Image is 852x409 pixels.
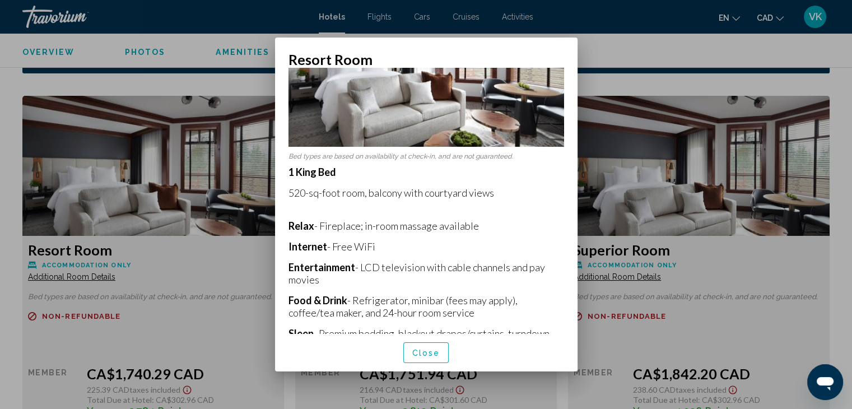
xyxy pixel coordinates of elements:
p: - LCD television with cable channels and pay movies [288,261,564,286]
p: - Premium bedding, blackout drapes/curtains, turndown service, and bed sheets [288,327,564,352]
p: 520-sq-foot room, balcony with courtyard views [288,187,564,199]
p: - Refrigerator, minibar (fees may apply), coffee/tea maker, and 24-hour room service [288,294,564,319]
b: Internet [288,240,327,253]
iframe: Кнопка запуска окна обмена сообщениями [807,364,843,400]
p: - Free WiFi [288,240,564,253]
strong: 1 King Bed [288,166,336,178]
b: Relax [288,220,314,232]
h2: Resort Room [288,51,564,68]
p: Bed types are based on availability at check-in, and are not guaranteed. [288,152,564,160]
button: Close [403,342,449,363]
span: Close [412,348,440,357]
p: - Fireplace; in-room massage available [288,220,564,232]
b: Food & Drink [288,294,347,306]
b: Sleep [288,327,314,340]
b: Entertainment [288,261,355,273]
